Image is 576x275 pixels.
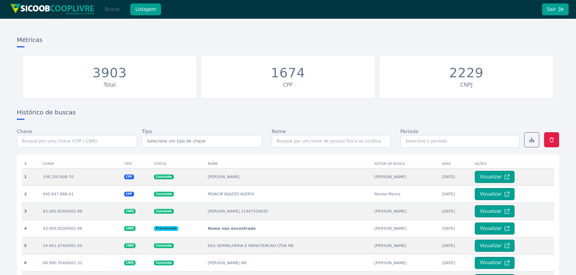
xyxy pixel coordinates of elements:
span: CNPJ [124,243,136,248]
label: Chave [17,128,32,135]
td: [DATE] [440,254,472,271]
td: Nome não encontrado [205,220,372,237]
th: 2 [22,185,40,203]
h3: Histórico de buscas [17,108,559,119]
td: [PERSON_NAME] [205,168,372,185]
th: 3 [22,203,40,220]
th: 5 [22,237,40,254]
button: Sair [542,3,569,15]
button: Visualizar [475,257,515,269]
label: Tipo [142,128,152,135]
td: Renise Moura [372,185,440,203]
span: CPF [124,192,134,197]
input: Busque por uma chave (CPF / CNPJ) [17,135,137,147]
td: 34.941.474/0001-50 [40,237,122,254]
th: Tipo [122,159,152,168]
span: Concluido [154,261,174,265]
td: [DATE] [440,237,472,254]
td: [DATE] [440,185,472,203]
input: Selecione o período [400,135,519,147]
td: E&S SERRALHERIA E MANUTENCAO LTDA ME [205,237,372,254]
th: Status [152,159,205,168]
span: CNPJ [124,261,136,265]
button: Visualizar [475,188,515,200]
button: Listagem [130,3,161,15]
span: Concluido [154,174,174,179]
button: Visualizar [475,205,515,217]
td: 08.990.354/0001-32 [40,254,122,271]
td: [DATE] [440,203,472,220]
h3: Métricas [17,36,559,47]
td: 338.250.808-70 [40,168,122,185]
div: 2229 [449,65,484,81]
td: [PERSON_NAME] [372,203,440,220]
td: [PERSON_NAME] [372,237,440,254]
td: 43.000.820/0001-96 [40,203,122,220]
img: img/sicoob_cooplivre.png [10,4,95,15]
span: CNPJ [124,226,136,231]
td: 43.000.820/0001-96 [40,220,122,237]
th: Data [440,159,472,168]
th: 4 [22,220,40,237]
td: [DATE] [440,168,472,185]
td: [DATE] [440,220,472,237]
span: CPF [124,174,134,179]
th: 6 [22,254,40,271]
span: Concluido [154,192,174,197]
button: Buscar [100,3,125,15]
td: MOACIR BIAZZO AVERSI [205,185,372,203]
button: Visualizar [475,240,515,252]
td: [PERSON_NAME] 21947556835 [205,203,372,220]
td: [PERSON_NAME] [372,168,440,185]
span: Processando [154,226,178,231]
th: 1 [22,168,40,185]
td: [PERSON_NAME] [372,254,440,271]
span: Concluido [154,243,174,248]
div: 1674 [271,65,305,81]
span: Concluido [154,209,174,214]
label: Período [400,128,418,135]
td: [PERSON_NAME] [372,220,440,237]
th: Nome [205,159,372,168]
th: Ações [472,159,554,168]
div: Total [26,81,193,89]
div: CNPJ [383,81,550,89]
th: Autor da busca [372,159,440,168]
td: 045.647.888-41 [40,185,122,203]
span: CNPJ [124,209,136,214]
td: [PERSON_NAME] ME [205,254,372,271]
button: Visualizar [475,171,515,183]
label: Nome [272,128,286,135]
div: 3903 [92,65,127,81]
input: Busque por um nome de pessoa física ou jurídica [272,135,391,147]
th: Chave [40,159,122,168]
button: Visualizar [475,222,515,235]
th: # [22,159,40,168]
div: CPF [204,81,372,89]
